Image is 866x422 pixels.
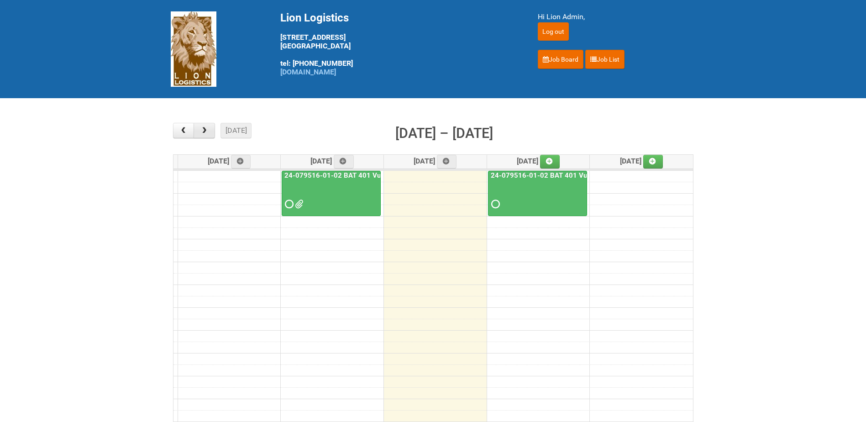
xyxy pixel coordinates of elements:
[620,157,663,165] span: [DATE]
[280,11,515,76] div: [STREET_ADDRESS] [GEOGRAPHIC_DATA] tel: [PHONE_NUMBER]
[220,123,252,138] button: [DATE]
[295,201,301,207] span: GROUP 1000.jpg 24-079516-01 BAT 401 Vuse Box RCT - Address File - 4th Batch 9.30.xlsx RAIBAT Vuse...
[491,201,498,207] span: Requested
[437,155,457,169] a: Add an event
[231,155,251,169] a: Add an event
[282,171,381,216] a: 24-079516-01-02 BAT 401 Vuse Box RCT
[540,155,560,169] a: Add an event
[489,171,625,179] a: 24-079516-01-02 BAT 401 Vuse Box RCT
[208,157,251,165] span: [DATE]
[280,68,336,76] a: [DOMAIN_NAME]
[643,155,663,169] a: Add an event
[171,11,216,87] img: Lion Logistics
[171,44,216,53] a: Lion Logistics
[283,171,419,179] a: 24-079516-01-02 BAT 401 Vuse Box RCT
[538,50,583,69] a: Job Board
[585,50,625,69] a: Job List
[395,123,493,144] h2: [DATE] – [DATE]
[334,155,354,169] a: Add an event
[310,157,354,165] span: [DATE]
[488,171,587,216] a: 24-079516-01-02 BAT 401 Vuse Box RCT
[280,11,349,24] span: Lion Logistics
[538,11,696,22] div: Hi Lion Admin,
[414,157,457,165] span: [DATE]
[285,201,291,207] span: Requested
[538,22,569,41] input: Log out
[517,157,560,165] span: [DATE]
